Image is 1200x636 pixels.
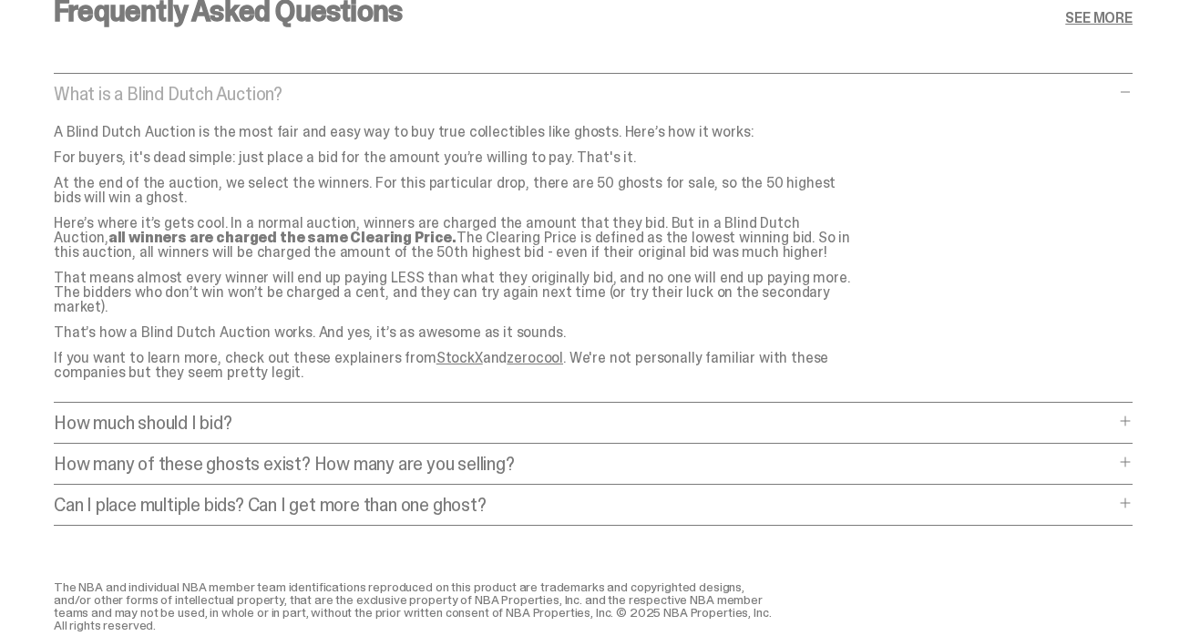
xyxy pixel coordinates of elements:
p: What is a Blind Dutch Auction? [54,85,1114,103]
p: Can I place multiple bids? Can I get more than one ghost? [54,496,1114,514]
p: That’s how a Blind Dutch Auction works. And yes, it’s as awesome as it sounds. [54,325,856,340]
a: StockX [436,348,483,367]
a: SEE MORE [1065,11,1133,26]
div: The NBA and individual NBA member team identifications reproduced on this product are trademarks ... [54,580,783,631]
p: For buyers, it's dead simple: just place a bid for the amount you’re willing to pay. That's it. [54,150,856,165]
p: That means almost every winner will end up paying LESS than what they originally bid, and no one ... [54,271,856,314]
a: zerocool [507,348,563,367]
p: Here’s where it’s gets cool. In a normal auction, winners are charged the amount that they bid. B... [54,216,856,260]
p: If you want to learn more, check out these explainers from and . We're not personally familiar wi... [54,351,856,380]
p: A Blind Dutch Auction is the most fair and easy way to buy true collectibles like ghosts. Here’s ... [54,125,856,139]
p: How many of these ghosts exist? How many are you selling? [54,455,1114,473]
p: At the end of the auction, we select the winners. For this particular drop, there are 50 ghosts f... [54,176,856,205]
p: How much should I bid? [54,414,1114,432]
strong: all winners are charged the same Clearing Price. [108,228,456,247]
